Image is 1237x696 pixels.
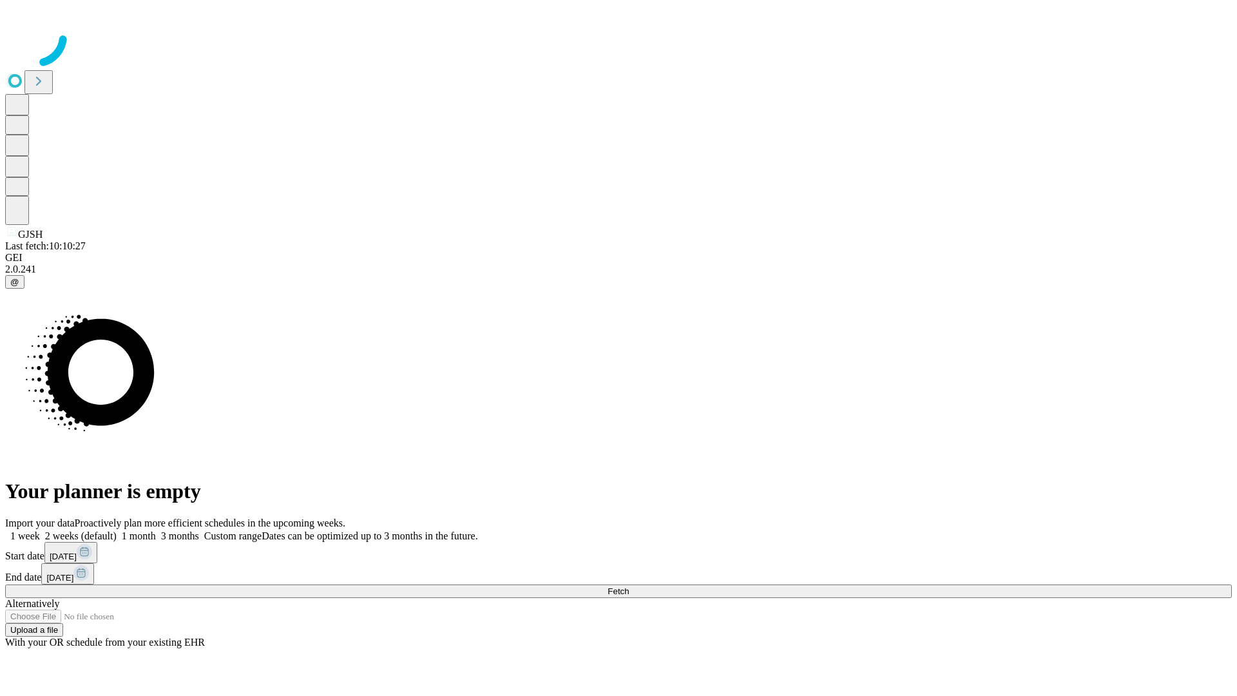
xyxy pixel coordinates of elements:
[18,229,43,240] span: GJSH
[10,277,19,287] span: @
[5,637,205,648] span: With your OR schedule from your existing EHR
[41,563,94,585] button: [DATE]
[122,530,156,541] span: 1 month
[5,240,86,251] span: Last fetch: 10:10:27
[5,598,59,609] span: Alternatively
[45,530,117,541] span: 2 weeks (default)
[5,479,1232,503] h1: Your planner is empty
[204,530,262,541] span: Custom range
[5,252,1232,264] div: GEI
[5,542,1232,563] div: Start date
[75,517,345,528] span: Proactively plan more efficient schedules in the upcoming weeks.
[46,573,73,583] span: [DATE]
[5,585,1232,598] button: Fetch
[5,517,75,528] span: Import your data
[262,530,477,541] span: Dates can be optimized up to 3 months in the future.
[608,586,629,596] span: Fetch
[5,623,63,637] button: Upload a file
[161,530,199,541] span: 3 months
[5,563,1232,585] div: End date
[5,264,1232,275] div: 2.0.241
[10,530,40,541] span: 1 week
[50,552,77,561] span: [DATE]
[5,275,24,289] button: @
[44,542,97,563] button: [DATE]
